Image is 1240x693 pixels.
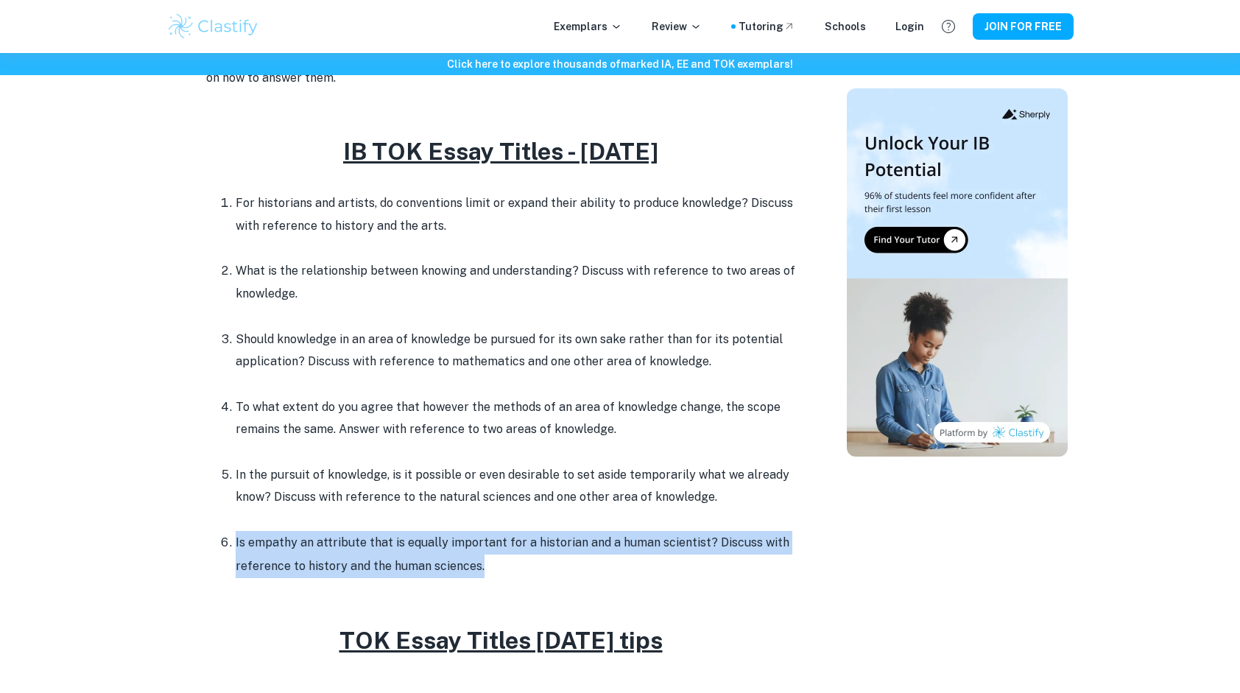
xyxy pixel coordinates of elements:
button: Help and Feedback [936,14,961,39]
a: Schools [825,18,866,35]
p: In the pursuit of knowledge, is it possible or even desirable to set aside temporarily what we al... [236,464,795,509]
p: What is the relationship between knowing and understanding? Discuss with reference to two areas o... [236,260,795,305]
img: Clastify logo [166,12,260,41]
h6: Click here to explore thousands of marked IA, EE and TOK exemplars ! [3,56,1237,72]
p: Should knowledge in an area of knowledge be pursued for its own sake rather than for its potentia... [236,328,795,373]
button: JOIN FOR FREE [973,13,1074,40]
u: TOK Essay Titles [DATE] tips [339,627,663,654]
p: For historians and artists, do conventions limit or expand their ability to produce knowledge? Di... [236,192,795,237]
li: Is empathy an attribute that is equally important for a historian and a human scientist? Discuss ... [236,531,795,578]
p: Review [652,18,702,35]
p: To what extent do you agree that however the methods of an area of knowledge change, the scope re... [236,396,795,441]
a: Tutoring [739,18,795,35]
u: IB TOK Essay Titles - [DATE] [343,138,658,165]
span: Is it finally time to start working on your TOK essay? If you are looking for guidance on complet... [206,26,783,85]
img: Thumbnail [847,88,1068,457]
p: Exemplars [554,18,622,35]
a: Login [895,18,924,35]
